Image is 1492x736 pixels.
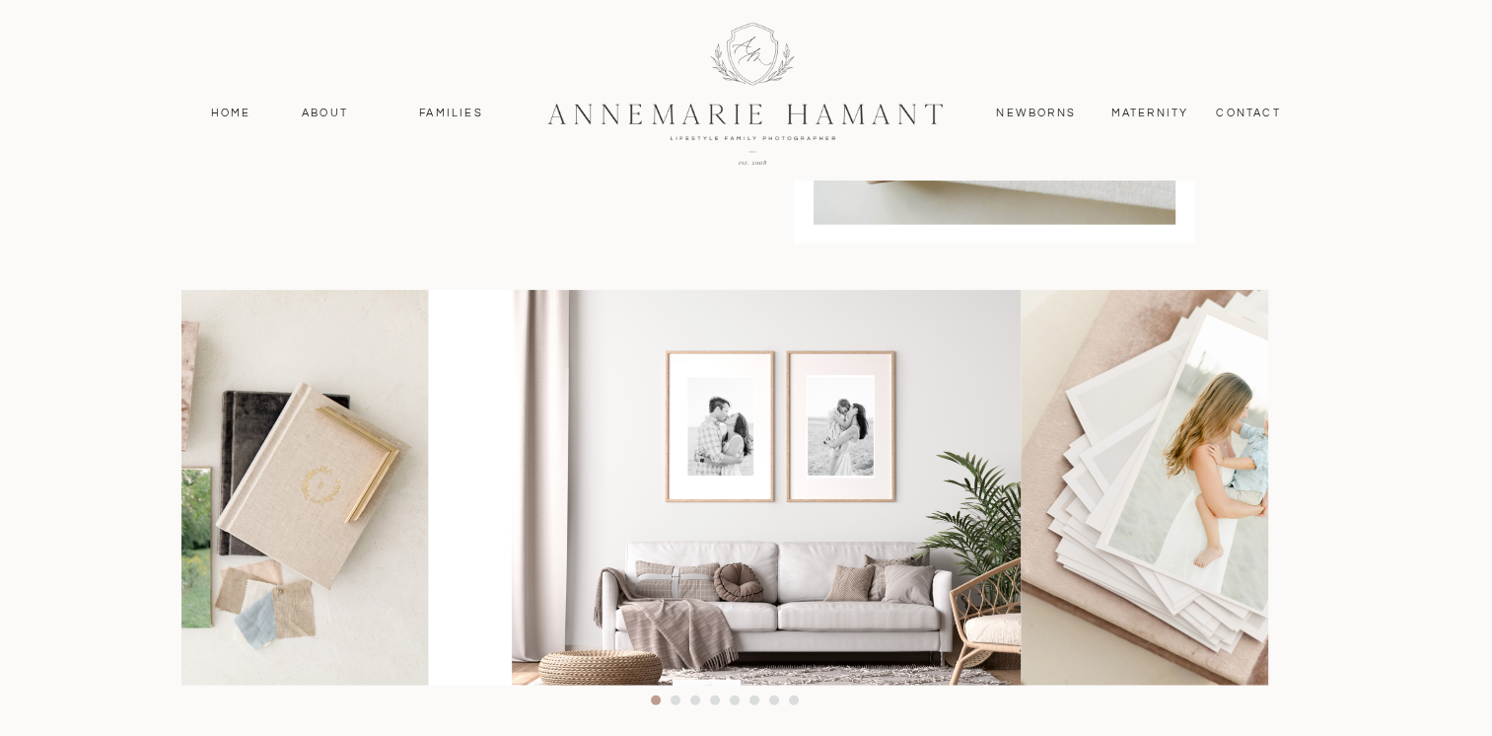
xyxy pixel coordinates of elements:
li: Page dot 5 [730,696,740,705]
a: Newborns [989,105,1084,122]
li: Page dot 3 [690,696,700,705]
a: MAternity [1111,105,1187,122]
a: Home [202,105,260,122]
a: About [297,105,354,122]
li: Page dot 7 [769,696,779,705]
li: Page dot 8 [789,696,799,705]
a: Families [407,105,496,122]
li: Page dot 4 [710,696,720,705]
li: Page dot 6 [749,696,759,705]
li: Page dot 2 [671,696,680,705]
li: Page dot 1 [651,696,661,705]
a: contact [1206,105,1292,122]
